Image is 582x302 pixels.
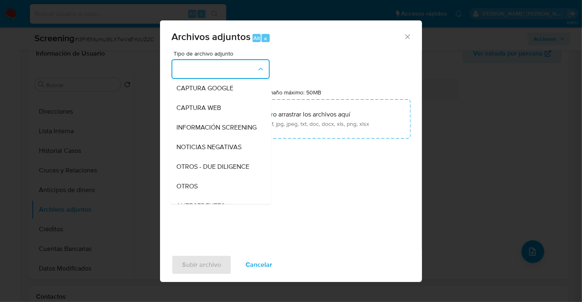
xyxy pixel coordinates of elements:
label: Tamaño máximo: 50MB [263,89,322,96]
span: CAPTURA GOOGLE [176,84,233,92]
span: Archivos adjuntos [171,29,250,44]
button: Cerrar [404,33,411,40]
ul: Archivos seleccionados [171,139,411,155]
span: Tipo de archivo adjunto [174,51,272,56]
span: NOTICIAS NEGATIVAS [176,143,241,151]
span: CAPTURA WEB [176,104,221,112]
span: OTROS [176,182,198,190]
span: Alt [253,34,260,42]
span: OTROS - DUE DILIGENCE [176,163,249,171]
span: Cancelar [246,256,272,274]
span: ANTECEDENTES [176,202,225,210]
span: INFORMACIÓN SCREENING [176,123,257,132]
span: a [264,34,267,42]
button: Cancelar [235,255,283,275]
